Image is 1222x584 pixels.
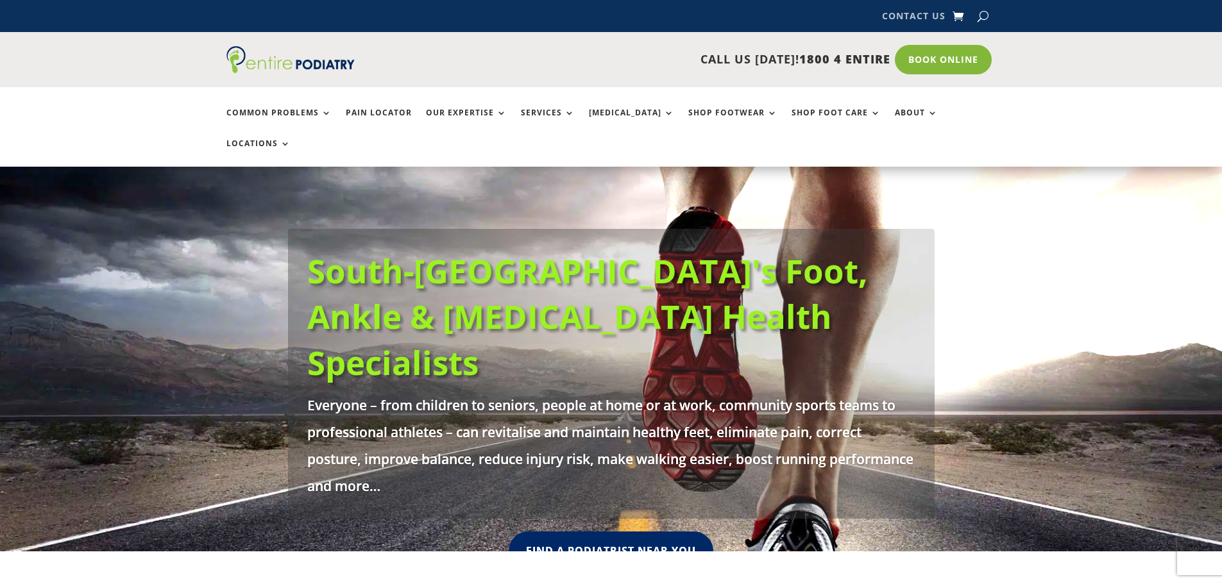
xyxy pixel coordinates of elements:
a: Our Expertise [426,108,507,136]
a: Shop Footwear [688,108,777,136]
span: 1800 4 ENTIRE [799,51,890,67]
a: Common Problems [226,108,332,136]
a: Entire Podiatry [226,63,355,76]
a: About [895,108,938,136]
a: Find A Podiatrist Near You [509,531,713,571]
p: Everyone – from children to seniors, people at home or at work, community sports teams to profess... [307,392,915,499]
a: Locations [226,139,291,167]
a: [MEDICAL_DATA] [589,108,674,136]
p: CALL US [DATE]! [404,51,890,68]
a: Shop Foot Care [792,108,881,136]
img: logo (1) [226,46,355,73]
a: Contact Us [882,12,946,26]
a: Book Online [895,45,992,74]
a: Services [521,108,575,136]
a: South-[GEOGRAPHIC_DATA]'s Foot, Ankle & [MEDICAL_DATA] Health Specialists [307,248,868,385]
a: Pain Locator [346,108,412,136]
